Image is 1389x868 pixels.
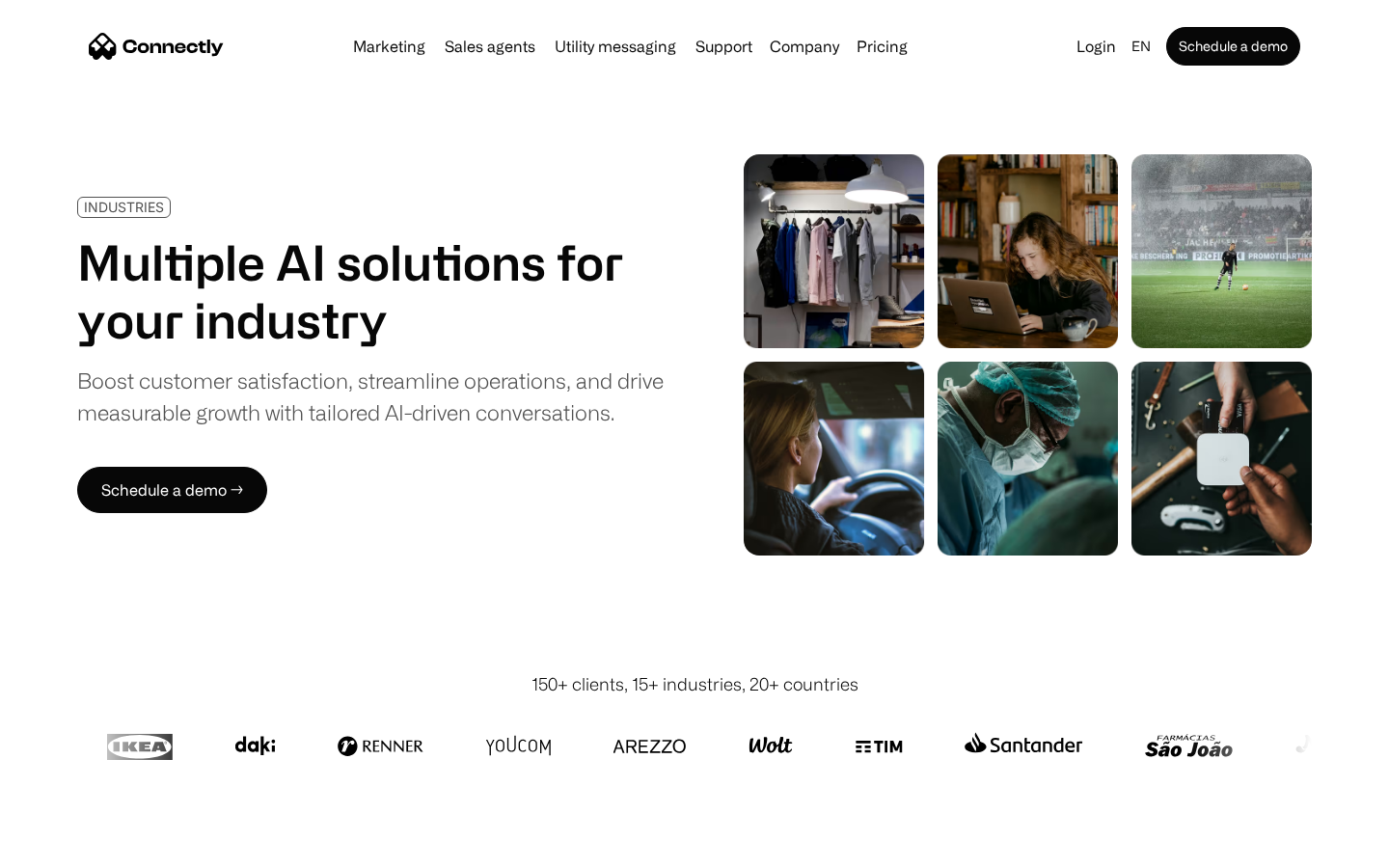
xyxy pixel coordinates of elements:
a: home [89,32,224,61]
a: Sales agents [437,39,543,54]
aside: Language selected: English [19,832,116,861]
a: Utility messaging [547,39,684,54]
div: en [1124,33,1162,60]
ul: Language list [39,834,116,861]
div: Company [770,33,839,60]
h1: Multiple AI solutions for your industry [77,233,664,349]
a: Schedule a demo → [77,467,267,513]
a: Login [1069,33,1124,60]
div: Company [764,33,845,60]
a: Support [688,39,760,54]
div: en [1131,33,1151,60]
a: Schedule a demo [1166,27,1300,66]
a: Marketing [345,39,433,54]
div: Boost customer satisfaction, streamline operations, and drive measurable growth with tailored AI-... [77,365,664,428]
div: 150+ clients, 15+ industries, 20+ countries [531,671,858,697]
a: Pricing [849,39,915,54]
div: INDUSTRIES [84,200,164,214]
